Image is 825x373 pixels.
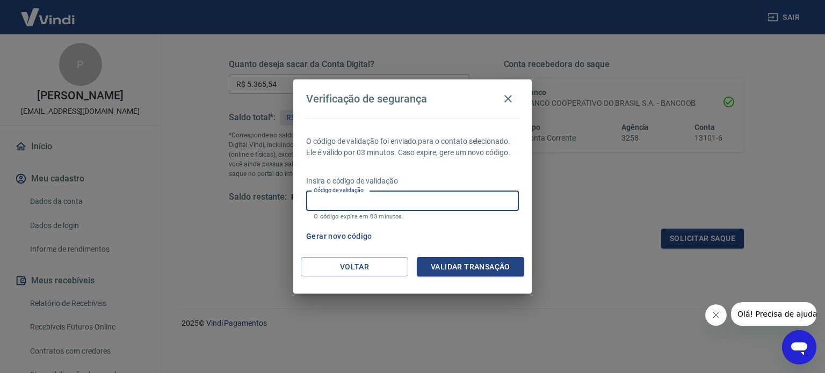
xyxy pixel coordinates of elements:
[782,330,816,364] iframe: Botão para abrir a janela de mensagens
[302,226,377,246] button: Gerar novo código
[301,257,408,277] button: Voltar
[6,8,90,16] span: Olá! Precisa de ajuda?
[314,186,364,194] label: Código de validação
[306,136,519,158] p: O código de validação foi enviado para o contato selecionado. Ele é válido por 03 minutos. Caso e...
[306,175,519,187] p: Insira o código de validação
[417,257,524,277] button: Validar transação
[705,304,727,326] iframe: Fechar mensagem
[314,213,511,220] p: O código expira em 03 minutos.
[306,92,427,105] h4: Verificação de segurança
[731,302,816,326] iframe: Mensagem da empresa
